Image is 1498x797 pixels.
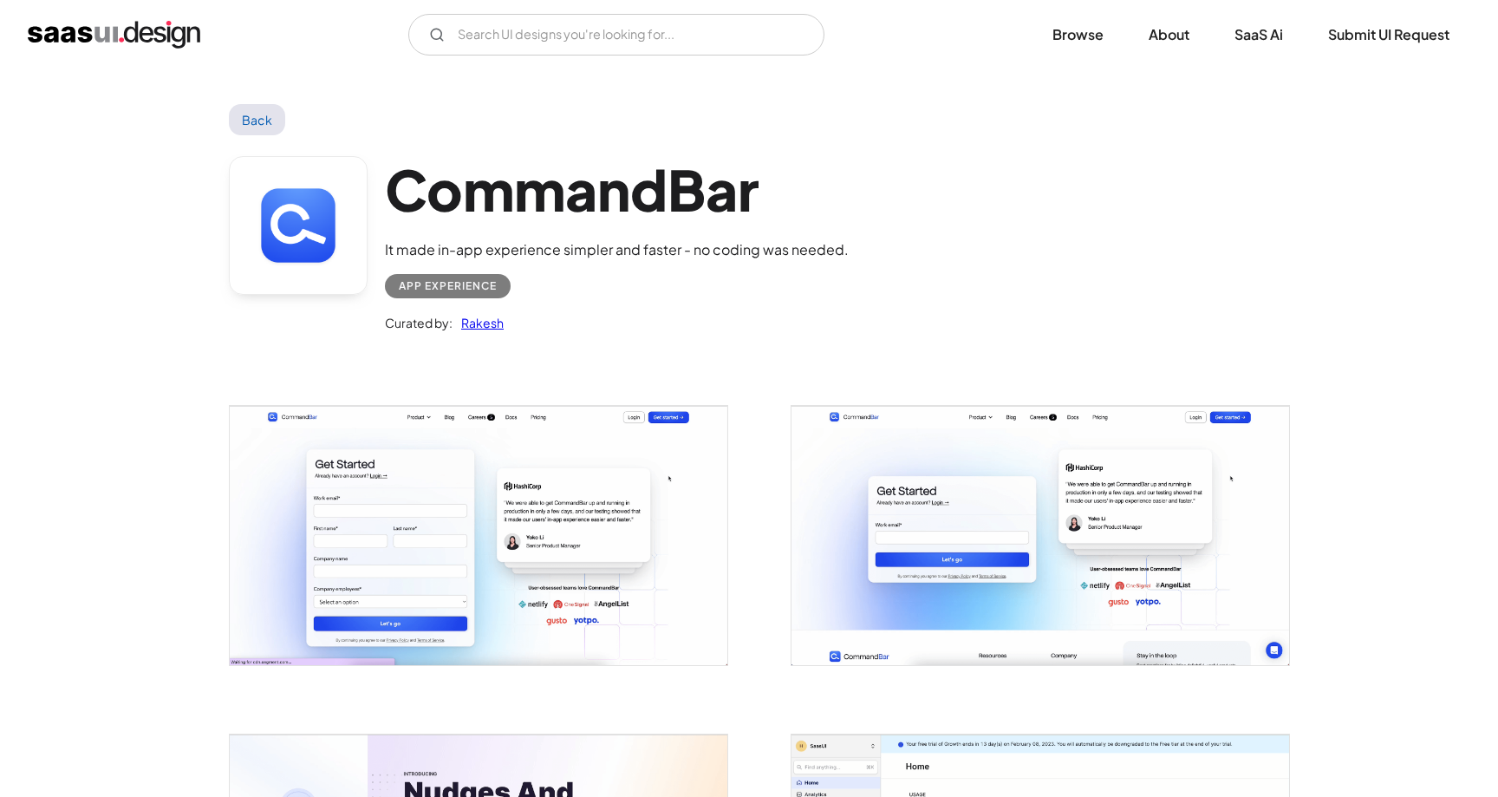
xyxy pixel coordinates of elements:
a: Browse [1032,16,1124,54]
div: Curated by: [385,312,453,333]
a: home [28,21,200,49]
div: It made in-app experience simpler and faster - no coding was needed. [385,239,849,260]
a: Rakesh [453,312,504,333]
a: open lightbox [230,406,727,665]
img: 63d8cb044bb5ec4d5f35ced9_CommandBar%20Get%20Started%202.png [791,406,1289,665]
form: Email Form [408,14,824,56]
h1: CommandBar [385,156,849,223]
a: Submit UI Request [1307,16,1470,54]
input: Search UI designs you're looking for... [408,14,824,56]
a: open lightbox [791,406,1289,665]
img: 63d8cb04c27c5b6b4cc4dcfc_CommandBar%20Get%20Started%20.png [230,406,727,665]
a: SaaS Ai [1214,16,1304,54]
a: About [1128,16,1210,54]
a: Back [229,104,285,135]
div: App Experience [399,276,497,297]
